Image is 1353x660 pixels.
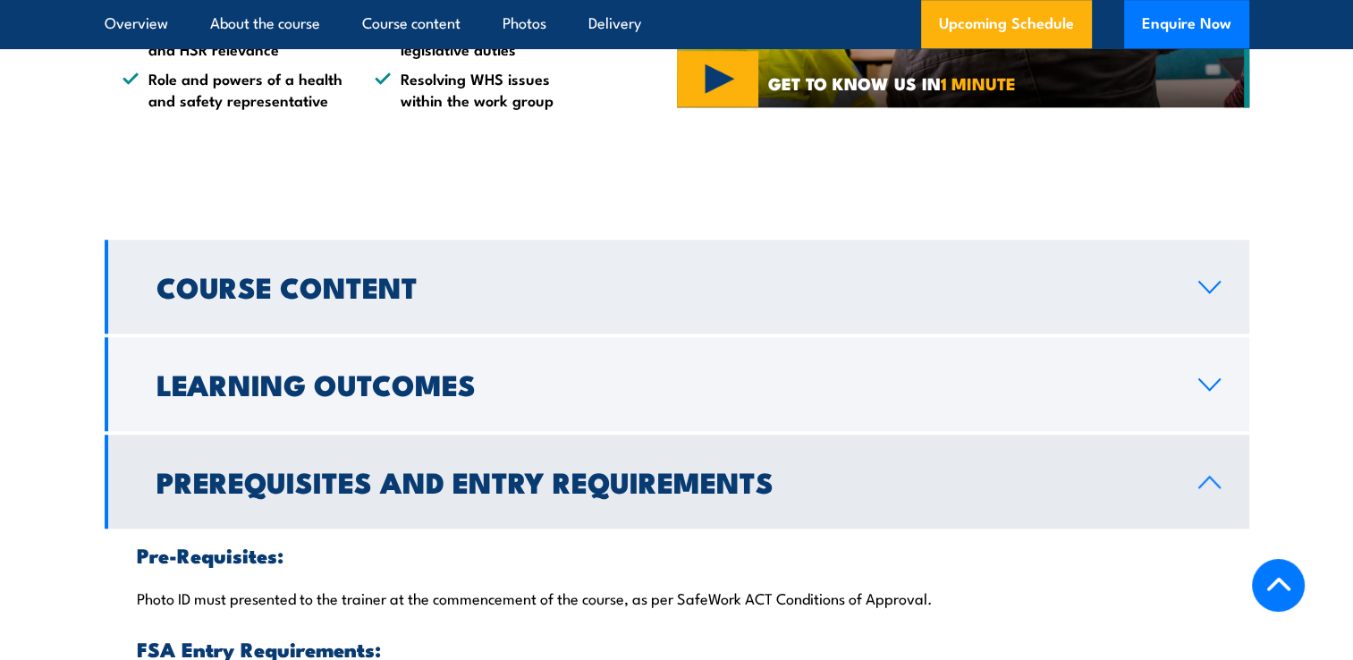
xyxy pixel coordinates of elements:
[156,469,1170,494] h2: Prerequisites and Entry Requirements
[123,68,342,110] li: Role and powers of a health and safety representative
[156,274,1170,299] h2: Course Content
[375,68,595,110] li: Resolving WHS issues within the work group
[156,371,1170,396] h2: Learning Outcomes
[768,75,1016,91] span: GET TO KNOW US IN
[105,435,1249,529] a: Prerequisites and Entry Requirements
[137,588,1217,606] p: Photo ID must presented to the trainer at the commencement of the course, as per SafeWork ACT Con...
[105,240,1249,334] a: Course Content
[123,17,342,59] li: WHS legislative framework and HSR relevance
[137,545,1217,565] h3: Pre-Requisites:
[941,70,1016,96] strong: 1 MINUTE
[105,337,1249,431] a: Learning Outcomes
[137,639,1217,659] h3: FSA Entry Requirements:
[375,17,595,59] li: Key parties and their legislative duties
